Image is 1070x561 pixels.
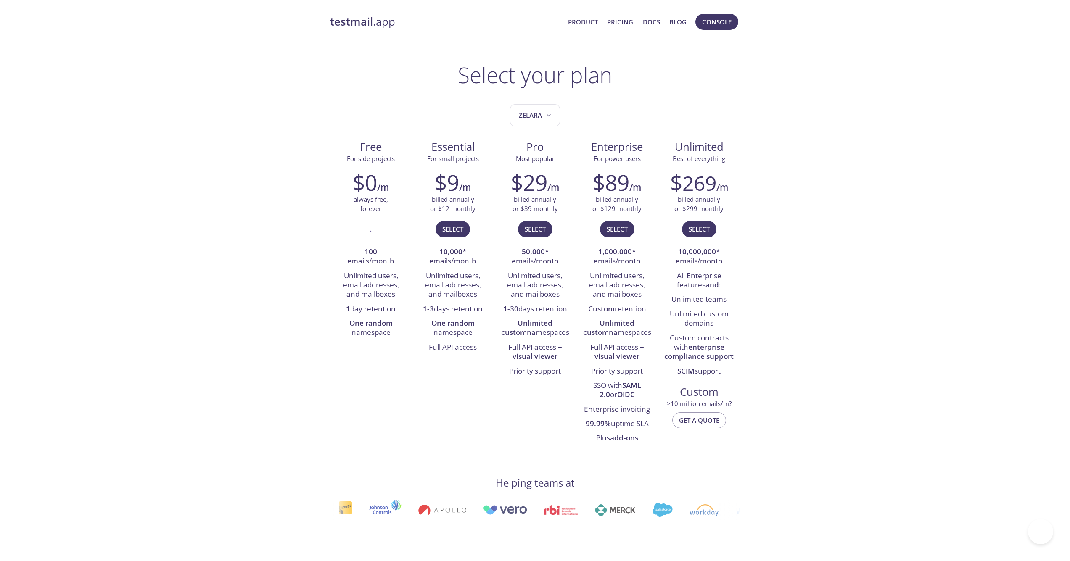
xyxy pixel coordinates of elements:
span: Select [689,224,710,234]
span: Best of everything [673,154,725,163]
h2: $9 [435,170,459,195]
span: Custom [665,385,733,399]
button: Console [695,14,738,30]
li: Full API access + [582,340,652,364]
span: Zelara [519,110,553,121]
strong: OIDC [617,390,635,399]
span: 269 [682,169,716,197]
li: uptime SLA [582,417,652,431]
span: Console [702,16,732,27]
h2: $ [670,170,716,195]
h6: /m [459,180,471,195]
span: Free [337,140,405,154]
span: Most popular [516,154,555,163]
li: namespaces [582,316,652,340]
li: Full API access [418,340,488,355]
strong: 1-3 [423,304,434,313]
p: billed annually or $39 monthly [513,195,558,213]
li: Custom contracts with [664,331,734,364]
p: billed annually or $129 monthly [592,195,642,213]
strong: 100 [365,247,377,256]
li: namespaces [500,316,570,340]
h2: $89 [593,170,629,195]
a: testmail.app [330,15,562,29]
img: salesforce [653,503,673,517]
li: * emails/month [664,245,734,269]
strong: enterprise compliance support [664,342,734,361]
strong: 1-30 [503,304,518,313]
strong: visual viewer [513,351,557,361]
span: Unlimited [675,140,724,154]
h6: /m [377,180,389,195]
span: Select [525,224,546,234]
li: namespace [336,316,406,340]
li: day retention [336,302,406,316]
strong: 99.99% [586,419,611,428]
a: add-ons [610,433,638,442]
span: For side projects [347,154,395,163]
strong: 1,000,000 [598,247,632,256]
span: Select [607,224,628,234]
a: Product [568,16,598,27]
img: merck [595,504,636,516]
li: * emails/month [582,245,652,269]
h6: /m [629,180,641,195]
span: Enterprise [583,140,651,154]
strong: and [705,280,719,290]
button: Zelara [510,104,560,126]
strong: 1 [346,304,350,313]
li: * emails/month [500,245,570,269]
strong: Custom [588,304,615,313]
li: Unlimited teams [664,292,734,307]
strong: SCIM [677,366,695,376]
iframe: Help Scout Beacon - Open [1028,519,1053,544]
img: johnsoncontrols [369,500,402,520]
img: vero [483,505,528,515]
button: Select [600,221,634,237]
li: namespace [418,316,488,340]
li: retention [582,302,652,316]
strong: One random [349,318,393,328]
strong: visual viewer [594,351,639,361]
li: days retention [500,302,570,316]
li: Plus [582,432,652,446]
li: Full API access + [500,340,570,364]
h4: Helping teams at [496,476,575,490]
img: apollo [418,504,466,516]
li: support [664,364,734,379]
img: workday [690,504,719,516]
span: Select [442,224,463,234]
strong: Unlimited custom [501,318,553,337]
span: Pro [501,140,569,154]
li: Unlimited users, email addresses, and mailboxes [500,269,570,302]
strong: Unlimited custom [583,318,635,337]
button: Select [682,221,716,237]
li: Priority support [500,364,570,379]
li: days retention [418,302,488,316]
span: Get a quote [679,415,719,426]
li: * emails/month [418,245,488,269]
li: Unlimited users, email addresses, and mailboxes [336,269,406,302]
strong: SAML 2.0 [600,380,641,399]
strong: 10,000 [439,247,462,256]
h6: /m [547,180,559,195]
li: Unlimited users, email addresses, and mailboxes [418,269,488,302]
span: Essential [419,140,487,154]
button: Get a quote [672,412,726,428]
h6: /m [716,180,728,195]
img: rbi [544,505,578,515]
h2: $29 [511,170,547,195]
span: > 10 million emails/m? [667,399,732,408]
strong: 10,000,000 [678,247,716,256]
p: billed annually or $12 monthly [430,195,476,213]
li: SSO with or [582,379,652,403]
a: Docs [643,16,660,27]
strong: 50,000 [522,247,545,256]
strong: testmail [330,14,373,29]
li: emails/month [336,245,406,269]
li: Enterprise invoicing [582,403,652,417]
button: Select [518,221,552,237]
strong: One random [431,318,475,328]
p: always free, forever [354,195,388,213]
li: Unlimited custom domains [664,307,734,331]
